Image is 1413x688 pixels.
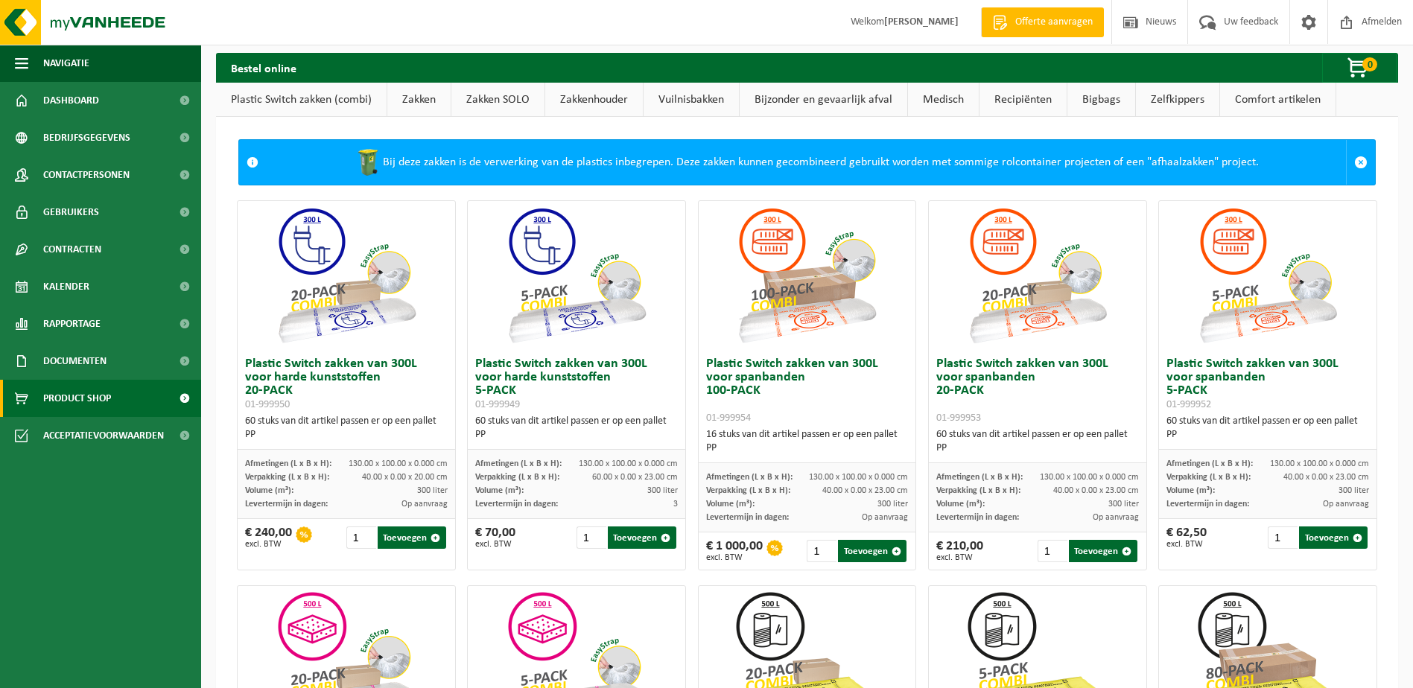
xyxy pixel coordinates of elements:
a: Comfort artikelen [1220,83,1336,117]
div: € 210,00 [936,540,983,562]
div: 60 stuks van dit artikel passen er op een pallet [1166,415,1369,442]
button: Toevoegen [1299,526,1368,549]
span: Afmetingen (L x B x H): [936,473,1023,482]
span: 130.00 x 100.00 x 0.000 cm [809,473,908,482]
span: 40.00 x 0.00 x 20.00 cm [362,473,448,482]
a: Bigbags [1067,83,1135,117]
img: 01-999953 [963,201,1112,350]
h2: Bestel online [216,53,311,82]
span: Levertermijn in dagen: [936,513,1019,522]
span: Contactpersonen [43,156,130,194]
span: Verpakking (L x B x H): [475,473,559,482]
span: Navigatie [43,45,89,82]
input: 1 [577,526,606,549]
span: Verpakking (L x B x H): [245,473,329,482]
div: 60 stuks van dit artikel passen er op een pallet [936,428,1139,455]
div: 60 stuks van dit artikel passen er op een pallet [245,415,448,442]
div: PP [706,442,909,455]
div: € 1 000,00 [706,540,763,562]
span: Gebruikers [43,194,99,231]
span: Levertermijn in dagen: [245,500,328,509]
a: Sluit melding [1346,140,1375,185]
span: Afmetingen (L x B x H): [706,473,793,482]
span: Verpakking (L x B x H): [706,486,790,495]
strong: [PERSON_NAME] [884,16,959,28]
div: PP [1166,428,1369,442]
span: Volume (m³): [475,486,524,495]
span: 300 liter [417,486,448,495]
span: excl. BTW [245,540,292,549]
a: Zelfkippers [1136,83,1219,117]
input: 1 [1268,526,1298,549]
h3: Plastic Switch zakken van 300L voor spanbanden 5-PACK [1166,357,1369,411]
img: WB-0240-HPE-GN-50.png [353,147,383,177]
a: Plastic Switch zakken (combi) [216,83,387,117]
div: PP [936,442,1139,455]
span: excl. BTW [936,553,983,562]
span: Afmetingen (L x B x H): [1166,459,1253,468]
span: Op aanvraag [1323,500,1369,509]
a: Zakken SOLO [451,83,544,117]
span: Volume (m³): [1166,486,1215,495]
span: excl. BTW [1166,540,1207,549]
span: 130.00 x 100.00 x 0.000 cm [349,459,448,468]
span: 300 liter [877,500,908,509]
span: excl. BTW [475,540,515,549]
span: Volume (m³): [245,486,293,495]
a: Zakkenhouder [545,83,643,117]
img: 01-999950 [272,201,421,350]
div: 60 stuks van dit artikel passen er op een pallet [475,415,678,442]
span: Levertermijn in dagen: [475,500,558,509]
img: 01-999949 [502,201,651,350]
div: Bij deze zakken is de verwerking van de plastics inbegrepen. Deze zakken kunnen gecombineerd gebr... [266,140,1346,185]
div: 16 stuks van dit artikel passen er op een pallet [706,428,909,455]
span: Volume (m³): [936,500,985,509]
button: Toevoegen [1069,540,1137,562]
span: 01-999954 [706,413,751,424]
a: Vuilnisbakken [644,83,739,117]
span: 300 liter [1108,500,1139,509]
span: Kalender [43,268,89,305]
span: 40.00 x 0.00 x 23.00 cm [822,486,908,495]
span: Offerte aanvragen [1012,15,1096,30]
div: € 240,00 [245,526,292,549]
button: Toevoegen [838,540,906,562]
span: 01-999950 [245,399,290,410]
span: 01-999952 [1166,399,1211,410]
div: € 70,00 [475,526,515,549]
a: Zakken [387,83,451,117]
span: Afmetingen (L x B x H): [245,459,331,468]
span: Op aanvraag [862,513,908,522]
button: Toevoegen [608,526,676,549]
span: Documenten [43,343,107,380]
span: Op aanvraag [1093,513,1139,522]
a: Medisch [908,83,979,117]
span: 300 liter [1339,486,1369,495]
img: 01-999952 [1193,201,1342,350]
h3: Plastic Switch zakken van 300L voor spanbanden 100-PACK [706,357,909,424]
div: PP [475,428,678,442]
span: 300 liter [647,486,678,495]
span: Bedrijfsgegevens [43,119,130,156]
a: Offerte aanvragen [981,7,1104,37]
span: 130.00 x 100.00 x 0.000 cm [1040,473,1139,482]
input: 1 [346,526,376,549]
a: Recipiënten [979,83,1067,117]
span: Op aanvraag [401,500,448,509]
span: Verpakking (L x B x H): [1166,473,1251,482]
div: € 62,50 [1166,526,1207,549]
span: 40.00 x 0.00 x 23.00 cm [1283,473,1369,482]
span: Rapportage [43,305,101,343]
span: Levertermijn in dagen: [1166,500,1249,509]
div: PP [245,428,448,442]
span: Acceptatievoorwaarden [43,417,164,454]
span: 0 [1362,57,1377,71]
span: 01-999953 [936,413,981,424]
span: 130.00 x 100.00 x 0.000 cm [579,459,678,468]
button: 0 [1322,53,1397,83]
span: 130.00 x 100.00 x 0.000 cm [1270,459,1369,468]
span: Product Shop [43,380,111,417]
a: Bijzonder en gevaarlijk afval [740,83,907,117]
span: 01-999949 [475,399,520,410]
span: Contracten [43,231,101,268]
